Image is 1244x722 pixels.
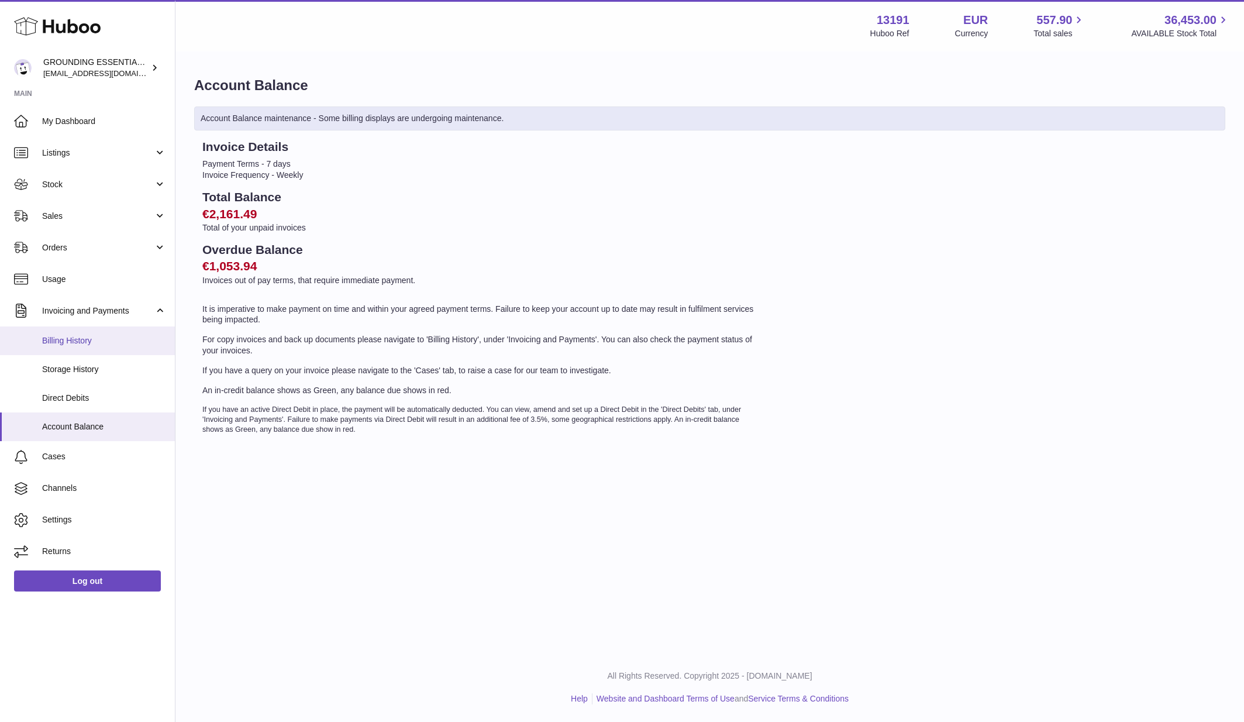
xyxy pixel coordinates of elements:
[748,694,849,703] a: Service Terms & Conditions
[14,59,32,77] img: espenwkopperud@gmail.com
[592,693,849,704] li: and
[1033,28,1086,39] span: Total sales
[1131,28,1230,39] span: AVAILABLE Stock Total
[42,421,166,432] span: Account Balance
[202,304,759,326] p: It is imperative to make payment on time and within your agreed payment terms. Failure to keep yo...
[202,258,759,274] h2: €1,053.94
[1164,12,1217,28] span: 36,453.00
[202,275,759,286] p: Invoices out of pay terms, that require immediate payment.
[42,147,154,159] span: Listings
[202,139,759,155] h2: Invoice Details
[202,365,759,376] p: If you have a query on your invoice please navigate to the 'Cases' tab, to raise a case for our t...
[202,170,759,181] li: Invoice Frequency - Weekly
[194,106,1225,130] div: Account Balance maintenance - Some billing displays are undergoing maintenance.
[202,405,759,435] p: If you have an active Direct Debit in place, the payment will be automatically deducted. You can ...
[42,211,154,222] span: Sales
[1033,12,1086,39] a: 557.90 Total sales
[202,222,759,233] p: Total of your unpaid invoices
[42,364,166,375] span: Storage History
[42,274,166,285] span: Usage
[202,206,759,222] h2: €2,161.49
[42,305,154,317] span: Invoicing and Payments
[202,334,759,356] p: For copy invoices and back up documents please navigate to 'Billing History', under 'Invoicing an...
[42,242,154,253] span: Orders
[202,385,759,396] p: An in-credit balance shows as Green, any balance due shows in red.
[202,242,759,258] h2: Overdue Balance
[42,335,166,346] span: Billing History
[42,179,154,190] span: Stock
[877,12,909,28] strong: 13191
[14,570,161,592] a: Log out
[963,12,988,28] strong: EUR
[202,189,759,205] h2: Total Balance
[597,694,735,703] a: Website and Dashboard Terms of Use
[42,483,166,494] span: Channels
[42,546,166,557] span: Returns
[870,28,909,39] div: Huboo Ref
[955,28,988,39] div: Currency
[43,68,172,78] span: [EMAIL_ADDRESS][DOMAIN_NAME]
[42,514,166,525] span: Settings
[194,76,1225,95] h1: Account Balance
[1036,12,1072,28] span: 557.90
[42,116,166,127] span: My Dashboard
[571,694,588,703] a: Help
[43,57,149,79] div: GROUNDING ESSENTIALS INTERNATIONAL SLU
[185,671,1235,682] p: All Rights Reserved. Copyright 2025 - [DOMAIN_NAME]
[42,451,166,462] span: Cases
[42,393,166,404] span: Direct Debits
[202,159,759,170] li: Payment Terms - 7 days
[1131,12,1230,39] a: 36,453.00 AVAILABLE Stock Total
